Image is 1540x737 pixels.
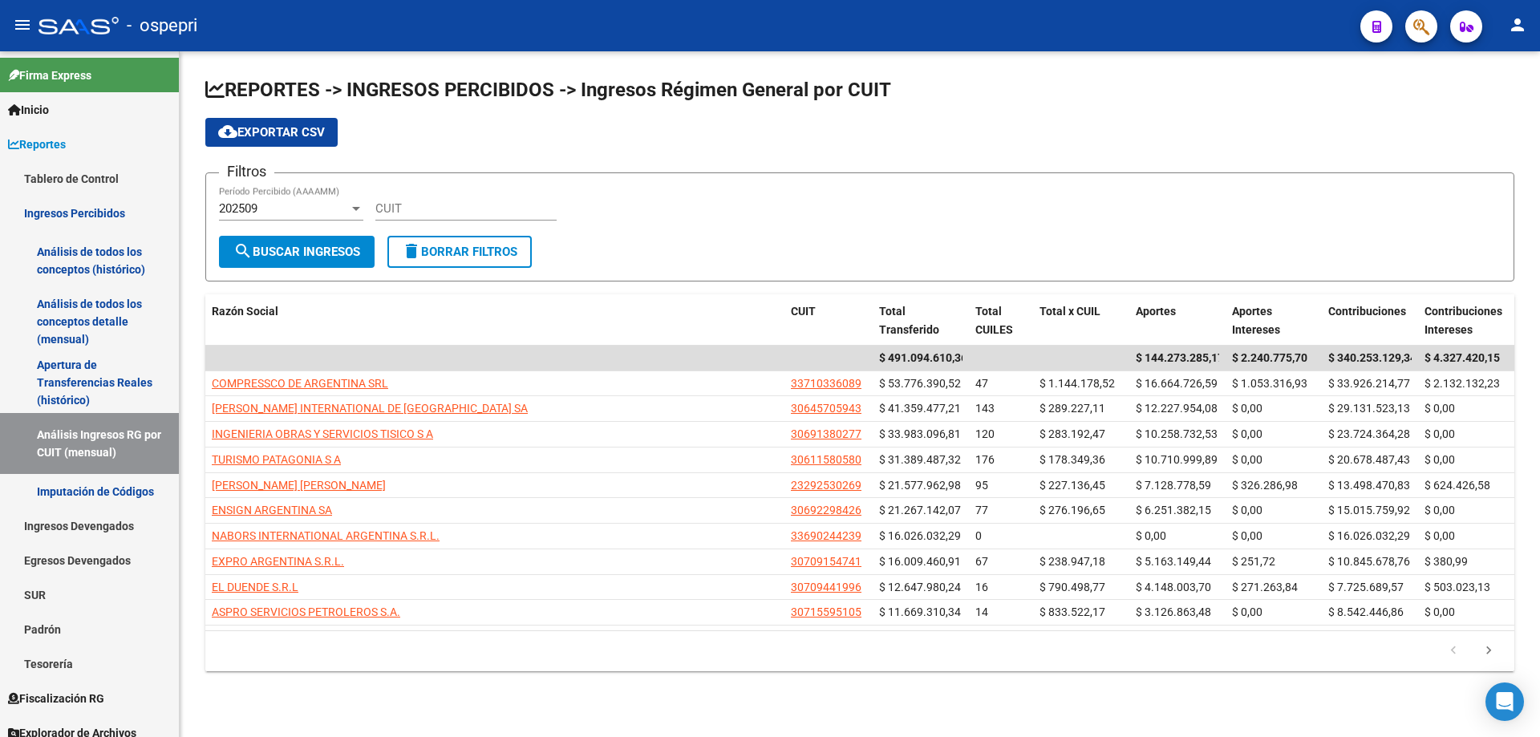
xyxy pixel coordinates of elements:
span: Razón Social [212,305,278,318]
span: $ 0,00 [1424,529,1455,542]
span: $ 16.026.032,29 [879,529,961,542]
span: $ 790.498,77 [1039,581,1105,593]
datatable-header-cell: Contribuciones Intereses [1418,294,1514,347]
span: $ 0,00 [1424,504,1455,516]
span: $ 503.023,13 [1424,581,1490,593]
span: 120 [975,427,995,440]
span: CUIT [791,305,816,318]
span: $ 276.196,65 [1039,504,1105,516]
datatable-header-cell: CUIT [784,294,873,347]
span: 14 [975,605,988,618]
span: $ 2.240.775,70 [1232,351,1307,364]
span: Inicio [8,101,49,119]
datatable-header-cell: Total Transferido [873,294,969,347]
span: [PERSON_NAME] INTERNATIONAL DE [GEOGRAPHIC_DATA] SA [212,402,528,415]
span: $ 1.144.178,52 [1039,377,1115,390]
span: $ 16.026.032,29 [1328,529,1410,542]
span: 202509 [219,201,257,216]
mat-icon: menu [13,15,32,34]
span: $ 0,00 [1424,453,1455,466]
span: $ 144.273.285,17 [1136,351,1224,364]
span: $ 3.126.863,48 [1136,605,1211,618]
span: $ 491.094.610,36 [879,351,967,364]
span: $ 33.983.096,81 [879,427,961,440]
span: $ 380,99 [1424,555,1468,568]
span: 67 [975,555,988,568]
span: $ 326.286,98 [1232,479,1298,492]
span: $ 0,00 [1232,529,1262,542]
div: Open Intercom Messenger [1485,682,1524,721]
span: $ 0,00 [1136,529,1166,542]
span: $ 53.776.390,52 [879,377,961,390]
span: $ 41.359.477,21 [879,402,961,415]
span: Borrar Filtros [402,245,517,259]
datatable-header-cell: Contribuciones [1322,294,1418,347]
span: 143 [975,402,995,415]
span: Exportar CSV [218,125,325,140]
span: $ 33.926.214,77 [1328,377,1410,390]
span: $ 15.015.759,92 [1328,504,1410,516]
span: $ 283.192,47 [1039,427,1105,440]
span: ASPRO SERVICIOS PETROLEROS S.A. [212,605,400,618]
span: $ 0,00 [1232,402,1262,415]
datatable-header-cell: Aportes Intereses [1226,294,1322,347]
span: Contribuciones [1328,305,1406,318]
span: ENSIGN ARGENTINA SA [212,504,332,516]
span: $ 0,00 [1424,402,1455,415]
mat-icon: person [1508,15,1527,34]
mat-icon: search [233,241,253,261]
span: $ 7.128.778,59 [1136,479,1211,492]
span: $ 0,00 [1232,504,1262,516]
span: $ 0,00 [1232,427,1262,440]
span: $ 0,00 [1232,453,1262,466]
span: $ 5.163.149,44 [1136,555,1211,568]
span: $ 289.227,11 [1039,402,1105,415]
span: 16 [975,581,988,593]
span: Buscar Ingresos [233,245,360,259]
a: go to previous page [1438,642,1469,660]
datatable-header-cell: Total x CUIL [1033,294,1129,347]
span: 30692298426 [791,504,861,516]
span: $ 4.327.420,15 [1424,351,1500,364]
span: $ 11.669.310,34 [879,605,961,618]
span: 30709154741 [791,555,861,568]
span: $ 340.253.129,34 [1328,351,1416,364]
span: $ 227.136,45 [1039,479,1105,492]
span: Total Transferido [879,305,939,336]
mat-icon: delete [402,241,421,261]
span: $ 178.349,36 [1039,453,1105,466]
span: [PERSON_NAME] [PERSON_NAME] [212,479,386,492]
span: 95 [975,479,988,492]
button: Exportar CSV [205,118,338,147]
span: $ 12.647.980,24 [879,581,961,593]
span: 33690244239 [791,529,861,542]
span: $ 20.678.487,43 [1328,453,1410,466]
span: $ 7.725.689,57 [1328,581,1404,593]
span: $ 13.498.470,83 [1328,479,1410,492]
button: Borrar Filtros [387,236,532,268]
span: $ 0,00 [1424,605,1455,618]
span: $ 21.577.962,98 [879,479,961,492]
span: $ 10.258.732,53 [1136,427,1218,440]
span: $ 10.710.999,89 [1136,453,1218,466]
span: $ 624.426,58 [1424,479,1490,492]
span: $ 2.132.132,23 [1424,377,1500,390]
span: $ 16.009.460,91 [879,555,961,568]
span: $ 833.522,17 [1039,605,1105,618]
span: $ 23.724.364,28 [1328,427,1410,440]
span: $ 1.053.316,93 [1232,377,1307,390]
span: 30709441996 [791,581,861,593]
span: Total x CUIL [1039,305,1100,318]
span: $ 10.845.678,76 [1328,555,1410,568]
mat-icon: cloud_download [218,122,237,141]
datatable-header-cell: Total CUILES [969,294,1033,347]
span: Contribuciones Intereses [1424,305,1502,336]
span: $ 8.542.446,86 [1328,605,1404,618]
span: NABORS INTERNATIONAL ARGENTINA S.R.L. [212,529,440,542]
span: Reportes [8,136,66,153]
span: Aportes Intereses [1232,305,1280,336]
span: 30645705943 [791,402,861,415]
span: Firma Express [8,67,91,84]
span: $ 4.148.003,70 [1136,581,1211,593]
h3: Filtros [219,160,274,183]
